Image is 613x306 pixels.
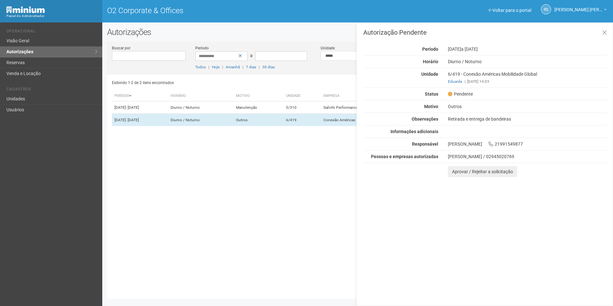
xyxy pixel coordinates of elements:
strong: Pessoas e empresas autorizadas [371,154,438,159]
strong: Motivo [424,104,438,109]
li: Operacional [6,29,97,36]
a: Amanhã [226,65,240,69]
td: Conexão Américas Mobilidade Global [321,114,452,126]
div: [DATE] [443,46,613,52]
td: 5/310 [283,101,321,114]
span: | [465,79,466,84]
span: | [259,65,260,69]
th: Unidade [283,91,321,101]
div: [DATE] 14:03 [448,79,608,84]
td: Diurno / Noturno [168,101,233,114]
strong: Responsável [412,141,438,147]
td: [DATE] [112,101,168,114]
h1: O2 Corporate & Offices [107,6,353,15]
li: Cadastros [6,87,97,94]
td: Diurno / Noturno [168,114,233,126]
span: | [208,65,209,69]
strong: Período [422,47,438,52]
span: - [DATE] [126,105,139,110]
td: Outros [233,114,283,126]
th: Motivo [233,91,283,101]
strong: Observações [412,116,438,122]
a: Voltar para o portal [489,8,531,13]
a: RS [541,4,551,14]
a: Eduarda [448,79,462,84]
td: [DATE] [112,114,168,126]
label: Unidade [321,45,335,51]
td: 6/419 [283,114,321,126]
th: Empresa [321,91,452,101]
button: Aprovar / Rejeitar a solicitação [448,166,517,177]
span: | [242,65,243,69]
a: Todos [195,65,206,69]
span: - [DATE] [126,118,139,122]
span: a [DATE] [461,47,478,52]
div: [PERSON_NAME] / 02945020769 [448,154,608,159]
h3: Autorização Pendente [363,29,608,36]
a: [PERSON_NAME] [PERSON_NAME] [554,8,607,13]
div: [PERSON_NAME] 21991549877 [443,141,613,147]
a: Hoje [212,65,220,69]
td: Manutenção [233,101,283,114]
div: Painel do Administrador [6,13,97,19]
div: 6/419 - Conexão Américas Mobilidade Global [443,71,613,84]
strong: Informações adicionais [390,129,438,134]
strong: Horário [423,59,438,64]
strong: Unidade [421,72,438,77]
div: Outros [443,104,613,109]
a: 30 dias [262,65,275,69]
label: Buscar por [112,45,130,51]
span: Pendente [448,91,473,97]
span: a [250,53,253,58]
label: Período [195,45,209,51]
span: Rayssa Soares Ribeiro [554,1,602,12]
span: | [222,65,223,69]
img: Minium [6,6,45,13]
div: Diurno / Noturno [443,59,613,64]
td: Salvitti Performance e Saúde [321,101,452,114]
strong: Status [425,91,438,97]
h2: Autorizações [107,27,608,37]
th: Horário [168,91,233,101]
div: Exibindo 1-2 de 2 itens encontrados [112,78,356,88]
a: 7 dias [246,65,256,69]
div: Retirada e entrega de bandeiras [443,116,613,122]
th: Período [112,91,168,101]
